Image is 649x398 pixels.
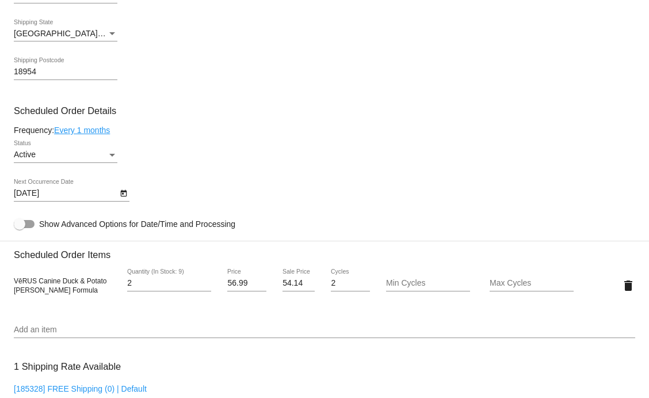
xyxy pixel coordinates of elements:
input: Sale Price [282,279,315,288]
span: VēRUS Canine Duck & Potato [PERSON_NAME] Formula [14,277,106,294]
mat-select: Status [14,150,117,160]
input: Next Occurrence Date [14,189,117,198]
input: Min Cycles [386,279,470,288]
a: Every 1 months [54,126,110,135]
input: Max Cycles [490,279,574,288]
h3: Scheduled Order Items [14,241,635,260]
h3: 1 Shipping Rate Available [14,354,121,379]
input: Cycles [331,279,369,288]
div: Frequency: [14,126,635,135]
button: Open calendar [117,187,129,199]
a: [185328] FREE Shipping (0) | Default [14,384,147,393]
input: Quantity (In Stock: 9) [127,279,211,288]
input: Add an item [14,325,635,335]
span: Show Advanced Options for Date/Time and Processing [39,218,235,230]
input: Price [227,279,266,288]
span: [GEOGRAPHIC_DATA] | [US_STATE] [14,29,149,38]
mat-icon: delete [621,279,635,293]
span: Active [14,150,36,159]
input: Shipping Postcode [14,67,117,77]
mat-select: Shipping State [14,29,117,39]
h3: Scheduled Order Details [14,105,635,116]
